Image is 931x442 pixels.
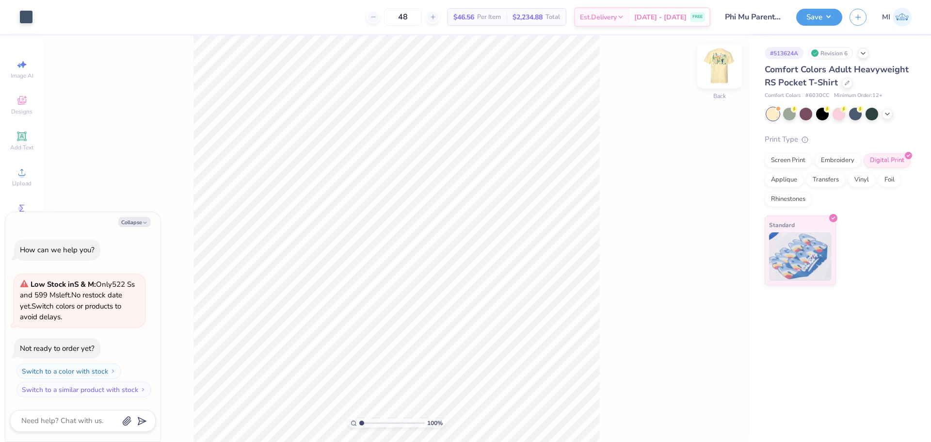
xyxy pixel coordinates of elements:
span: $46.56 [453,12,474,22]
img: Standard [769,232,832,281]
img: Switch to a similar product with stock [140,387,146,393]
div: Digital Print [864,153,911,168]
span: # 6030CC [805,92,829,100]
div: Back [713,92,726,100]
img: Back [700,47,739,85]
span: Comfort Colors Adult Heavyweight RS Pocket T-Shirt [765,64,909,88]
div: Print Type [765,134,912,145]
div: Rhinestones [765,192,812,207]
button: Switch to a color with stock [16,363,121,379]
span: $2,234.88 [513,12,543,22]
input: Untitled Design [718,7,789,27]
div: Foil [878,173,901,187]
span: MI [882,12,890,23]
strong: Low Stock in S & M : [31,279,96,289]
button: Switch to a similar product with stock [16,382,151,397]
span: Minimum Order: 12 + [834,92,883,100]
img: Switch to a color with stock [110,368,116,374]
div: Revision 6 [808,47,853,59]
span: Designs [11,108,32,115]
button: Collapse [118,217,151,227]
span: Image AI [11,72,33,80]
span: 100 % [427,419,443,427]
div: Vinyl [848,173,875,187]
div: Screen Print [765,153,812,168]
span: [DATE] - [DATE] [634,12,687,22]
span: Only 522 Ss and 599 Ms left. Switch colors or products to avoid delays. [20,279,135,322]
div: How can we help you? [20,245,95,255]
div: Transfers [806,173,845,187]
span: Total [546,12,560,22]
a: MI [882,8,912,27]
div: Embroidery [815,153,861,168]
span: Est. Delivery [580,12,617,22]
img: Ma. Isabella Adad [893,8,912,27]
div: Applique [765,173,803,187]
span: Add Text [10,144,33,151]
div: # 513624A [765,47,803,59]
div: Not ready to order yet? [20,344,95,353]
input: – – [384,8,422,26]
span: Standard [769,220,795,230]
span: No restock date yet. [20,290,122,311]
span: Per Item [477,12,501,22]
button: Save [796,9,842,26]
span: FREE [692,14,703,20]
span: Comfort Colors [765,92,801,100]
span: Upload [12,180,32,187]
